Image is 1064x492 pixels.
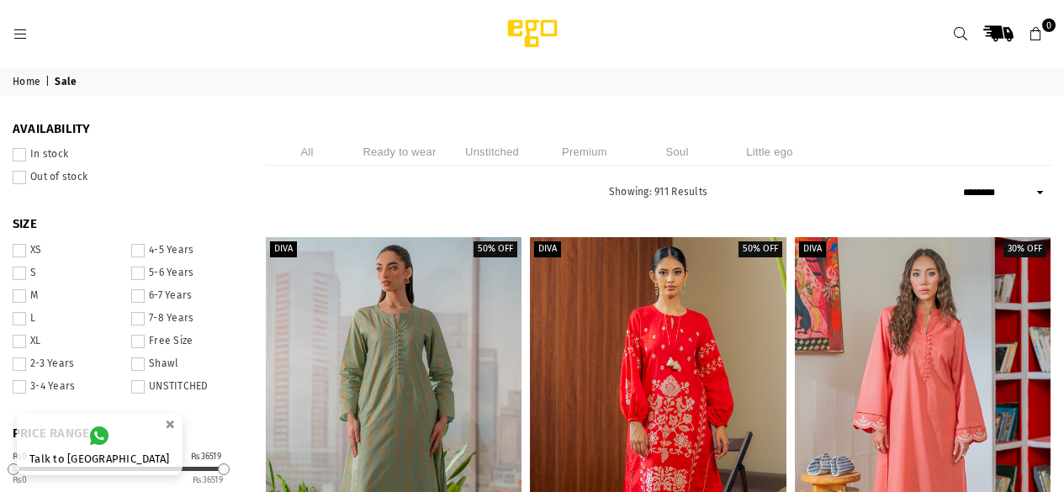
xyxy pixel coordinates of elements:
[13,171,240,184] label: Out of stock
[13,267,121,280] label: S
[635,138,719,166] li: Soul
[13,475,28,485] ins: 0
[265,138,349,166] li: All
[13,244,121,257] label: XS
[357,138,442,166] li: Ready to wear
[13,380,121,394] label: 3-4 Years
[738,241,782,257] label: 50% off
[5,27,35,40] a: Menu
[131,244,240,257] label: 4-5 Years
[945,19,976,49] a: Search
[193,475,223,485] ins: 36519
[131,357,240,371] label: Shawl
[13,289,121,303] label: M
[55,76,79,89] span: Sale
[728,138,812,166] li: Little ego
[13,148,240,161] label: In stock
[13,312,121,325] label: L
[609,186,707,198] span: Showing: 911 Results
[1042,19,1056,32] span: 0
[799,241,826,257] label: Diva
[543,138,627,166] li: Premium
[131,289,240,303] label: 6-7 Years
[13,452,28,461] div: ₨0
[1021,19,1051,49] a: 0
[13,426,240,442] span: PRICE RANGE
[461,17,604,50] img: Ego
[131,312,240,325] label: 7-8 Years
[13,216,240,233] span: SIZE
[13,76,43,89] a: Home
[131,335,240,348] label: Free Size
[270,241,297,257] label: Diva
[17,413,183,475] a: Talk to [GEOGRAPHIC_DATA]
[450,138,534,166] li: Unstitched
[13,121,240,138] span: Availability
[1003,241,1046,257] label: 30% off
[534,241,561,257] label: Diva
[474,241,517,257] label: 50% off
[13,357,121,371] label: 2-3 Years
[160,410,180,438] button: ×
[13,335,121,348] label: XL
[131,267,240,280] label: 5-6 Years
[45,76,52,89] span: |
[131,380,240,394] label: UNSTITCHED
[191,452,221,461] div: ₨36519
